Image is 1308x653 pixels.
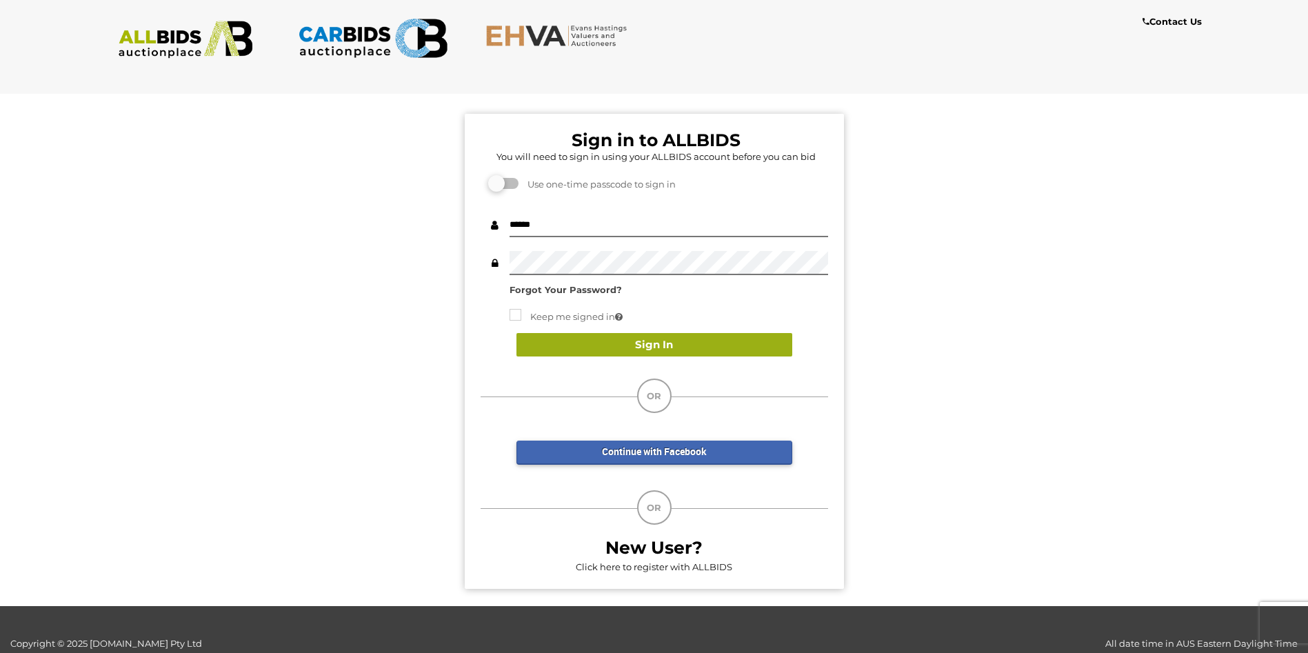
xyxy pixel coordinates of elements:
b: Contact Us [1143,16,1202,27]
div: OR [637,490,672,525]
b: Sign in to ALLBIDS [572,130,741,150]
label: Keep me signed in [510,309,623,325]
a: Forgot Your Password? [510,284,622,295]
img: EHVA.com.au [485,24,635,47]
a: Contact Us [1143,14,1205,30]
img: ALLBIDS.com.au [111,21,261,59]
b: New User? [605,537,703,558]
button: Sign In [516,333,792,357]
div: OR [637,379,672,413]
img: CARBIDS.com.au [298,14,447,63]
span: Use one-time passcode to sign in [521,179,676,190]
a: Continue with Facebook [516,441,792,465]
h5: You will need to sign in using your ALLBIDS account before you can bid [484,152,828,161]
a: Click here to register with ALLBIDS [576,561,732,572]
